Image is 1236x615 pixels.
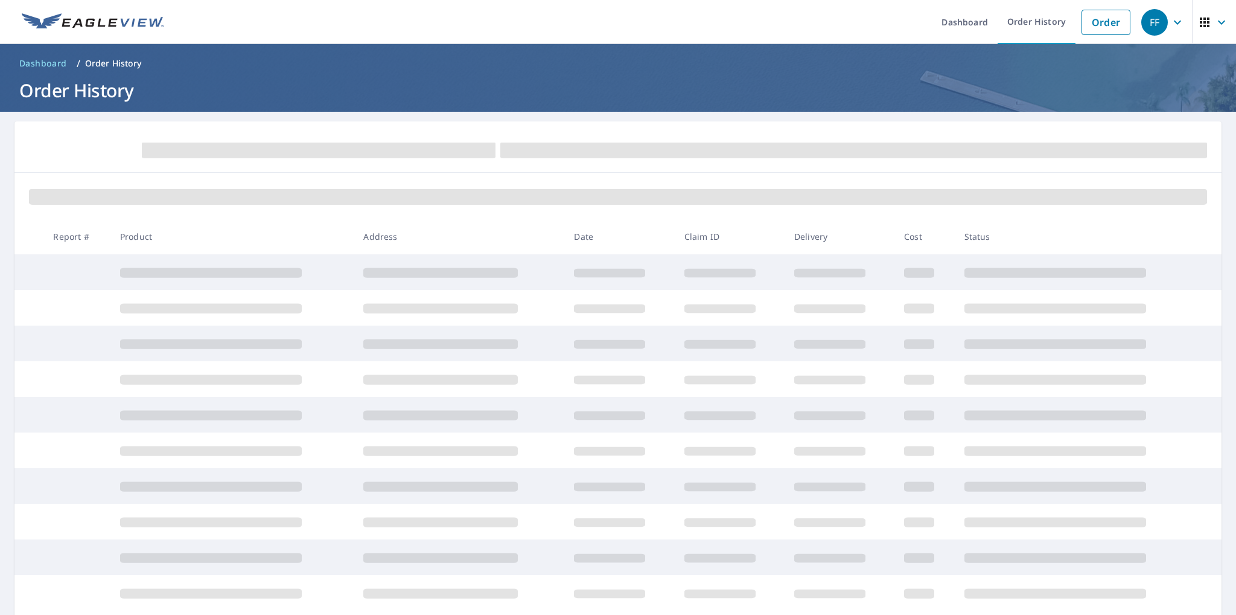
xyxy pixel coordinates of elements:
[43,219,110,254] th: Report #
[1141,9,1168,36] div: FF
[77,56,80,71] li: /
[22,13,164,31] img: EV Logo
[19,57,67,69] span: Dashboard
[1081,10,1130,35] a: Order
[14,54,1222,73] nav: breadcrumb
[85,57,142,69] p: Order History
[14,78,1222,103] h1: Order History
[14,54,72,73] a: Dashboard
[354,219,564,254] th: Address
[675,219,785,254] th: Claim ID
[955,219,1199,254] th: Status
[564,219,674,254] th: Date
[894,219,954,254] th: Cost
[785,219,894,254] th: Delivery
[110,219,354,254] th: Product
